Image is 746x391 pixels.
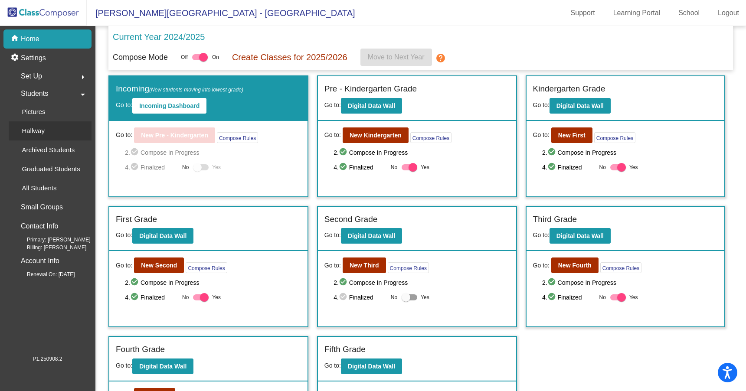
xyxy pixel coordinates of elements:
[324,362,341,369] span: Go to:
[130,277,141,288] mat-icon: check_circle
[368,53,425,61] span: Move to Next Year
[182,293,189,301] span: No
[360,49,432,66] button: Move to Next Year
[339,162,349,173] mat-icon: check_circle
[533,83,605,95] label: Kindergarten Grade
[348,102,395,109] b: Digital Data Wall
[212,292,221,303] span: Yes
[324,101,341,108] span: Go to:
[21,255,59,267] p: Account Info
[547,162,558,173] mat-icon: check_circle
[21,220,58,232] p: Contact Info
[116,231,132,238] span: Go to:
[542,162,595,173] span: 4. Finalized
[343,257,386,273] button: New Third
[149,87,243,93] span: (New students moving into lowest grade)
[629,162,638,173] span: Yes
[116,343,165,356] label: Fourth Grade
[181,53,188,61] span: Off
[116,101,132,108] span: Go to:
[113,30,205,43] p: Current Year 2024/2025
[10,53,21,63] mat-icon: settings
[594,132,635,143] button: Compose Rules
[132,98,206,114] button: Incoming Dashboard
[558,262,592,269] b: New Fourth
[550,98,611,114] button: Digital Data Wall
[21,201,63,213] p: Small Groups
[116,213,157,226] label: First Grade
[551,257,599,273] button: New Fourth
[22,183,56,193] p: All Students
[542,147,718,158] span: 2. Compose In Progress
[21,53,46,63] p: Settings
[13,270,75,278] span: Renewal On: [DATE]
[533,261,550,270] span: Go to:
[132,228,193,244] button: Digital Data Wall
[141,262,177,269] b: New Second
[182,163,189,171] span: No
[341,228,402,244] button: Digital Data Wall
[348,232,395,239] b: Digital Data Wall
[410,132,452,143] button: Compose Rules
[421,292,429,303] span: Yes
[116,261,132,270] span: Go to:
[116,130,132,140] span: Go to:
[141,132,208,139] b: New Pre - Kindergarten
[130,147,141,158] mat-icon: check_circle
[125,277,301,288] span: 2. Compose In Progress
[334,277,509,288] span: 2. Compose In Progress
[324,213,378,226] label: Second Grade
[134,127,215,143] button: New Pre - Kindergarten
[542,277,718,288] span: 2. Compose In Progress
[13,236,91,244] span: Primary: [PERSON_NAME]
[212,162,221,173] span: Yes
[339,147,349,158] mat-icon: check_circle
[78,72,88,82] mat-icon: arrow_right
[21,88,48,100] span: Students
[671,6,707,20] a: School
[334,147,509,158] span: 2. Compose In Progress
[556,102,604,109] b: Digital Data Wall
[350,132,402,139] b: New Kindergarten
[13,244,86,251] span: Billing: [PERSON_NAME]
[22,107,45,117] p: Pictures
[78,89,88,100] mat-icon: arrow_drop_down
[533,101,550,108] span: Go to:
[334,292,386,303] span: 4. Finalized
[350,262,379,269] b: New Third
[125,292,178,303] span: 4. Finalized
[421,162,429,173] span: Yes
[139,363,186,370] b: Digital Data Wall
[139,102,200,109] b: Incoming Dashboard
[22,164,80,174] p: Graduated Students
[547,277,558,288] mat-icon: check_circle
[324,231,341,238] span: Go to:
[551,127,592,143] button: New First
[125,147,301,158] span: 2. Compose In Progress
[348,363,395,370] b: Digital Data Wall
[212,53,219,61] span: On
[558,132,586,139] b: New First
[600,262,641,273] button: Compose Rules
[217,132,258,143] button: Compose Rules
[130,292,141,303] mat-icon: check_circle
[232,51,347,64] p: Create Classes for 2025/2026
[10,34,21,44] mat-icon: home
[334,162,386,173] span: 4. Finalized
[324,343,366,356] label: Fifth Grade
[435,53,446,63] mat-icon: help
[599,163,606,171] span: No
[139,232,186,239] b: Digital Data Wall
[556,232,604,239] b: Digital Data Wall
[533,213,577,226] label: Third Grade
[339,292,349,303] mat-icon: check_circle
[186,262,227,273] button: Compose Rules
[343,127,409,143] button: New Kindergarten
[21,34,39,44] p: Home
[533,130,550,140] span: Go to:
[606,6,667,20] a: Learning Portal
[711,6,746,20] a: Logout
[21,70,42,82] span: Set Up
[341,98,402,114] button: Digital Data Wall
[130,162,141,173] mat-icon: check_circle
